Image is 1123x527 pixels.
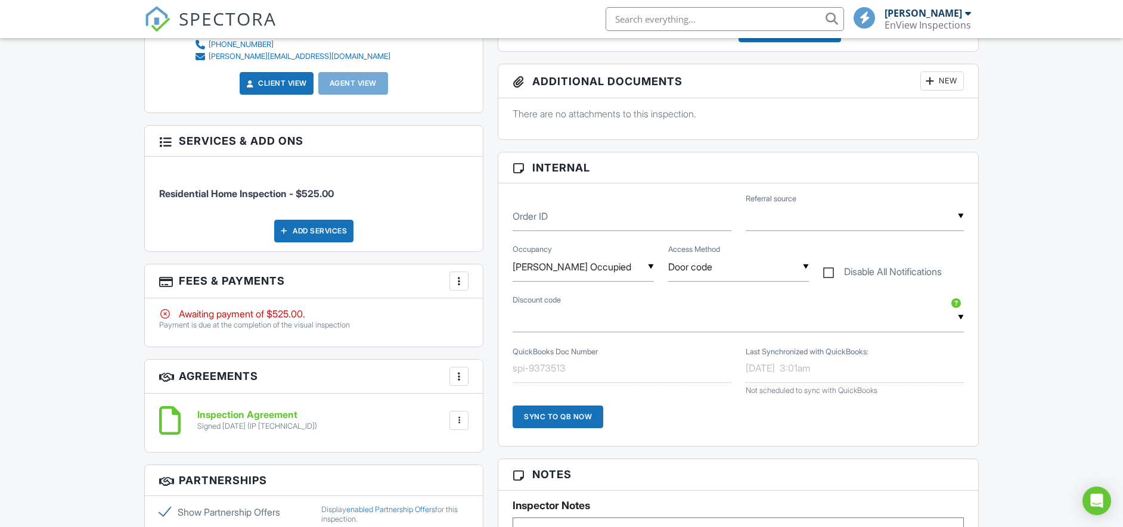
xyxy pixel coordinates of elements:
div: Add Services [274,220,353,242]
a: [PHONE_NUMBER] [194,39,390,51]
img: The Best Home Inspection Software - Spectora [144,6,170,32]
div: Open Intercom Messenger [1082,487,1111,515]
h3: Partnerships [145,465,483,496]
a: enabled Partnership Offers [346,505,435,514]
label: QuickBooks Doc Number [513,347,598,357]
li: Service: Residential Home Inspection [159,166,469,210]
div: [PERSON_NAME] [885,7,962,19]
h5: Inspector Notes [513,500,964,512]
h3: Agreements [145,360,483,394]
span: Not scheduled to sync with QuickBooks [746,386,877,395]
div: Awaiting payment of $525.00. [159,307,469,320]
p: Payment is due at the completion of the visual inspection [159,320,469,330]
span: SPECTORA [179,6,277,31]
div: Display for this inspection. [321,505,469,524]
div: Sync to QB Now [513,406,603,428]
div: EnView Inspections [885,19,971,31]
h3: Services & Add ons [145,126,483,157]
label: Discount code [513,295,561,305]
h6: Inspection Agreement [197,410,317,420]
h3: Internal [498,152,978,183]
label: Access Method [668,244,720,255]
label: Last Synchronized with QuickBooks: [746,347,868,357]
a: Client View [244,77,307,89]
label: Show Partnership Offers [159,505,307,519]
label: Occupancy [513,244,552,255]
a: SPECTORA [144,16,277,41]
h3: Additional Documents [498,64,978,98]
div: [PHONE_NUMBER] [209,40,274,49]
label: Referral source [746,194,796,204]
p: There are no attachments to this inspection. [513,107,964,120]
label: Disable All Notifications [823,266,942,281]
label: Order ID [513,210,548,223]
input: Search everything... [606,7,844,31]
span: Residential Home Inspection - $525.00 [159,188,334,199]
div: New [920,71,964,91]
a: [PERSON_NAME][EMAIL_ADDRESS][DOMAIN_NAME] [194,51,390,63]
a: Inspection Agreement Signed [DATE] (IP [TECHNICAL_ID]) [197,410,317,431]
h3: Fees & Payments [145,264,483,298]
h3: Notes [498,459,978,490]
div: [PERSON_NAME][EMAIL_ADDRESS][DOMAIN_NAME] [209,52,390,61]
div: Signed [DATE] (IP [TECHNICAL_ID]) [197,422,317,431]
